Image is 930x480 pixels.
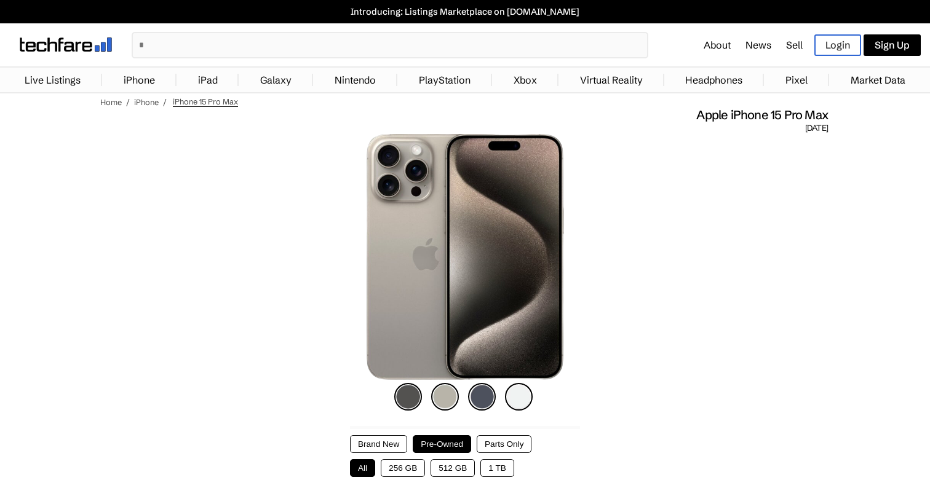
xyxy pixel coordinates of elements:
[163,97,167,107] span: /
[679,68,749,92] a: Headphones
[394,383,422,411] img: black-titanium-icon
[480,459,514,477] button: 1 TB
[431,459,475,477] button: 512 GB
[381,459,425,477] button: 256 GB
[805,123,828,134] span: [DATE]
[814,34,861,56] a: Login
[431,383,459,411] img: natural-titanium-icon
[192,68,224,92] a: iPad
[786,39,803,51] a: Sell
[745,39,771,51] a: News
[117,68,161,92] a: iPhone
[468,383,496,411] img: blue-titanium-icon
[350,459,375,477] button: All
[413,435,471,453] button: Pre-Owned
[845,68,912,92] a: Market Data
[328,68,382,92] a: Nintendo
[173,96,238,107] span: iPhone 15 Pro Max
[100,97,122,107] a: Home
[350,435,407,453] button: Brand New
[704,39,731,51] a: About
[477,435,531,453] button: Parts Only
[505,383,533,411] img: white-titanium-icon
[134,97,159,107] a: iPhone
[507,68,543,92] a: Xbox
[413,68,477,92] a: PlayStation
[20,37,112,52] img: techfare logo
[779,68,814,92] a: Pixel
[574,68,649,92] a: Virtual Reality
[864,34,921,56] a: Sign Up
[126,97,130,107] span: /
[6,6,924,17] a: Introducing: Listings Marketplace on [DOMAIN_NAME]
[366,134,565,380] img: iPhone 15 Pro Max
[696,107,828,123] span: Apple iPhone 15 Pro Max
[18,68,87,92] a: Live Listings
[254,68,298,92] a: Galaxy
